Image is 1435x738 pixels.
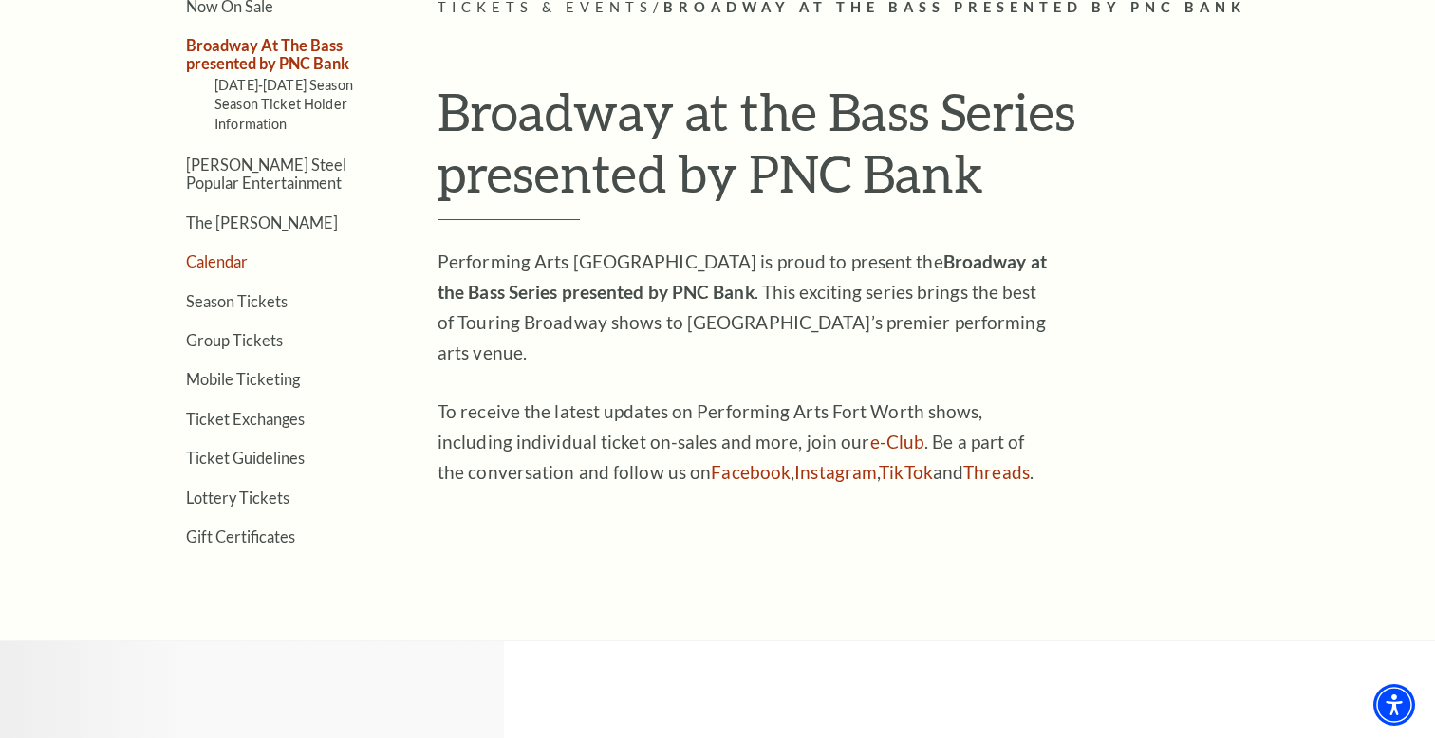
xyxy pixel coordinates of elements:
[186,489,289,507] a: Lottery Tickets
[186,292,288,310] a: Season Tickets
[186,370,300,388] a: Mobile Ticketing
[438,247,1054,368] p: Performing Arts [GEOGRAPHIC_DATA] is proud to present the . This exciting series brings the best ...
[438,81,1306,220] h1: Broadway at the Bass Series presented by PNC Bank
[186,527,295,545] a: Gift Certificates
[214,77,353,93] a: [DATE]-[DATE] Season
[214,96,347,131] a: Season Ticket Holder Information
[711,461,791,483] a: Facebook - open in a new tab
[186,36,349,72] a: Broadway At The Bass presented by PNC Bank
[438,250,1047,303] strong: Broadway at the Bass Series presented by PNC Bank
[186,252,248,270] a: Calendar
[186,331,283,349] a: Group Tickets
[1373,684,1415,726] div: Accessibility Menu
[879,461,933,483] a: TikTok - open in a new tab
[963,461,1030,483] a: Threads - open in a new tab
[438,397,1054,488] p: To receive the latest updates on Performing Arts Fort Worth shows, including individual ticket on...
[794,461,877,483] a: Instagram - open in a new tab
[870,431,925,452] a: e-Club
[186,449,305,467] a: Ticket Guidelines
[186,156,346,192] a: [PERSON_NAME] Steel Popular Entertainment
[186,410,305,428] a: Ticket Exchanges
[186,213,338,231] a: The [PERSON_NAME]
